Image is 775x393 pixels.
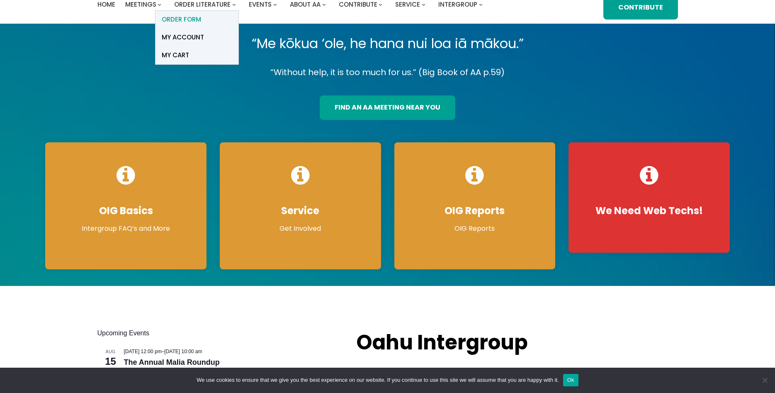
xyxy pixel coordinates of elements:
a: My Cart [155,46,238,64]
a: My account [155,29,238,46]
button: Intergroup submenu [479,2,483,6]
button: Order Literature submenu [232,2,236,6]
span: 15 [97,354,124,369]
h2: Oahu Intergroup [356,328,556,357]
a: ORDER FORM [155,11,238,29]
button: Ok [563,374,578,386]
span: ORDER FORM [162,14,201,25]
span: [DATE] 10:00 am [164,349,202,354]
p: OIG Reports [403,224,547,234]
span: My account [162,32,204,43]
button: About AA submenu [322,2,326,6]
p: Intergroup FAQ’s and More [53,224,198,234]
span: No [760,376,769,384]
h4: We Need Web Techs! [577,205,722,217]
p: “Without help, it is too much for us.” (Big Book of AA p.59) [39,65,736,80]
h2: Upcoming Events [97,328,340,338]
span: My Cart [162,49,189,61]
a: find an aa meeting near you [320,95,455,120]
span: Aug [97,348,124,355]
h4: OIG Reports [403,205,547,217]
span: [DATE] 12:00 pm [124,349,162,354]
button: Service submenu [422,2,425,6]
time: – [124,349,202,354]
button: Events submenu [273,2,277,6]
a: The Annual Malia Roundup [124,358,220,367]
button: Contribute submenu [379,2,382,6]
h4: OIG Basics [53,205,198,217]
button: Meetings submenu [158,2,161,6]
span: We use cookies to ensure that we give you the best experience on our website. If you continue to ... [197,376,559,384]
h4: Service [228,205,373,217]
p: “Me kōkua ‘ole, he hana nui loa iā mākou.” [39,32,736,55]
p: Get Involved [228,224,373,234]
